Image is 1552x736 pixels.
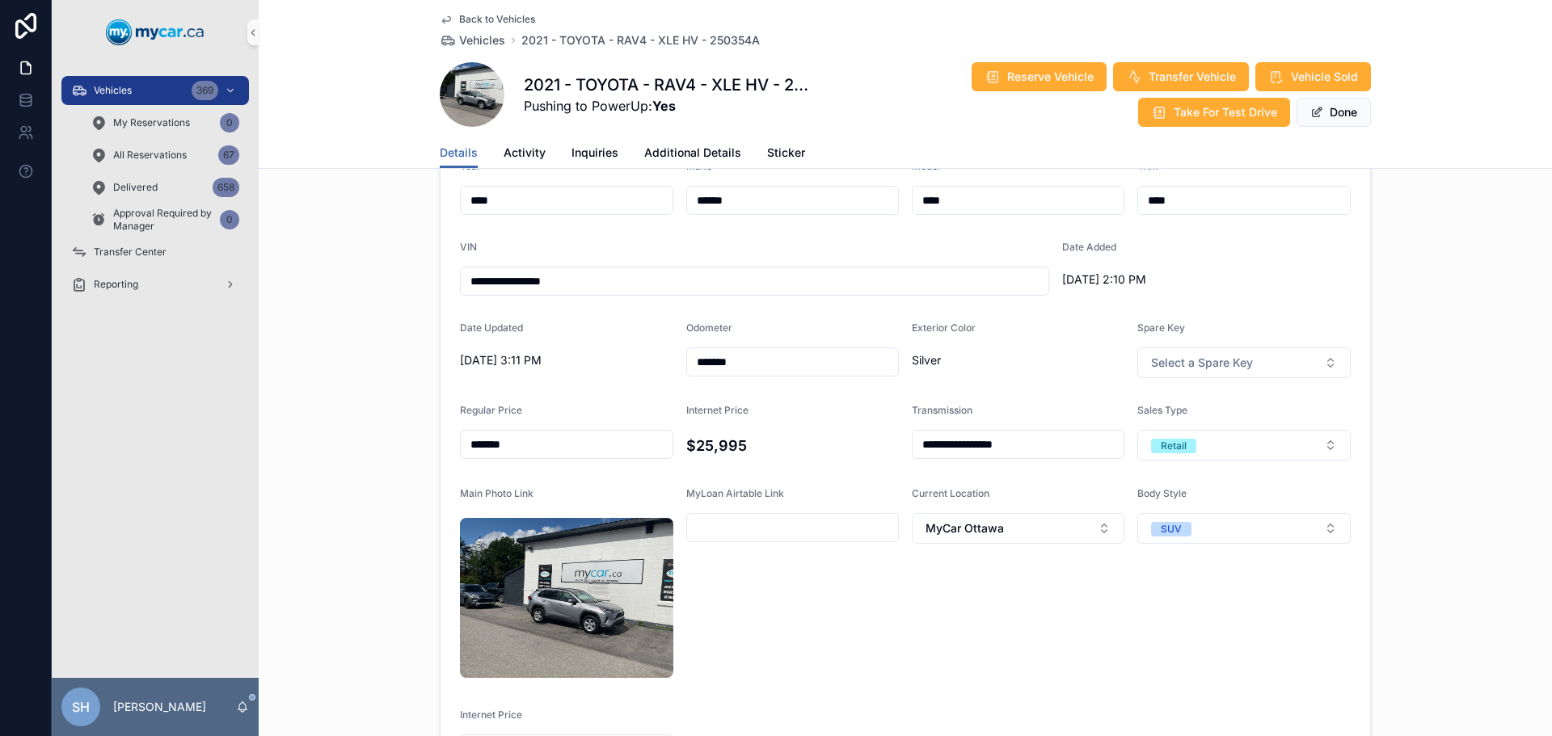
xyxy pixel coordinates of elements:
a: Details [440,138,478,169]
button: Transfer Vehicle [1113,62,1249,91]
h4: $25,995 [686,435,900,456]
span: Main Photo Link [460,487,533,499]
strong: Yes [652,98,676,114]
a: Reporting [61,270,249,299]
span: Body Style [1137,487,1187,499]
button: Take For Test Drive [1138,98,1290,127]
span: [DATE] 3:11 PM [460,352,673,368]
span: Details [440,145,478,161]
span: Approval Required by Manager [113,207,213,233]
div: 67 [218,145,239,165]
span: Spare Key [1137,322,1185,334]
div: Retail [1161,439,1187,453]
div: 658 [213,178,239,197]
button: Done [1297,98,1371,127]
span: Select a Spare Key [1151,355,1253,371]
span: Silver [912,352,1124,368]
span: Back to Vehicles [459,13,535,26]
span: Reporting [94,278,138,291]
a: Vehicles [440,32,505,48]
span: Transmission [912,404,972,416]
span: Vehicle Sold [1291,69,1358,85]
a: All Reservations67 [81,141,249,170]
span: Reserve Vehicle [1007,69,1094,85]
div: 0 [220,210,239,229]
div: SUV [1161,522,1182,536]
img: uc [460,518,673,678]
a: Delivered658 [81,173,249,202]
span: Date Updated [460,322,523,334]
span: Internet Price [686,404,749,416]
span: All Reservations [113,149,187,162]
span: Odometer [686,322,732,334]
button: Select Button [1137,347,1351,378]
span: Inquiries [571,145,618,161]
span: Sales Type [1137,404,1187,416]
a: Inquiries [571,138,618,170]
button: Select Button [1137,430,1351,461]
span: Vehicles [459,32,505,48]
button: Select Button [912,513,1124,544]
div: 0 [220,113,239,132]
button: Vehicle Sold [1255,62,1371,91]
span: Transfer Center [94,246,167,259]
a: Sticker [767,138,805,170]
span: [DATE] 2:10 PM [1062,271,1276,288]
button: Reserve Vehicle [972,62,1107,91]
h1: 2021 - TOYOTA - RAV4 - XLE HV - 250354A [524,74,809,96]
div: scrollable content [52,65,259,320]
span: Pushing to PowerUp: [524,96,809,116]
a: Back to Vehicles [440,13,535,26]
a: My Reservations0 [81,108,249,137]
span: SH [72,697,90,717]
span: Additional Details [644,145,741,161]
span: Delivered [113,181,158,194]
span: Exterior Color [912,322,976,334]
span: Sticker [767,145,805,161]
a: Activity [504,138,546,170]
span: Take For Test Drive [1174,104,1277,120]
img: App logo [106,19,205,45]
span: VIN [460,241,477,253]
span: My Reservations [113,116,190,129]
span: Current Location [912,487,989,499]
span: MyLoan Airtable Link [686,487,784,499]
span: Internet Price [460,709,522,721]
div: 369 [192,81,218,100]
button: Select Button [1137,513,1351,544]
span: Vehicles [94,84,132,97]
a: Additional Details [644,138,741,170]
a: Vehicles369 [61,76,249,105]
span: Activity [504,145,546,161]
span: Transfer Vehicle [1149,69,1236,85]
span: MyCar Ottawa [926,520,1004,536]
a: Approval Required by Manager0 [81,205,249,234]
span: Date Added [1062,241,1116,253]
p: [PERSON_NAME] [113,699,206,715]
span: Regular Price [460,404,522,416]
a: 2021 - TOYOTA - RAV4 - XLE HV - 250354A [521,32,760,48]
a: Transfer Center [61,238,249,267]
